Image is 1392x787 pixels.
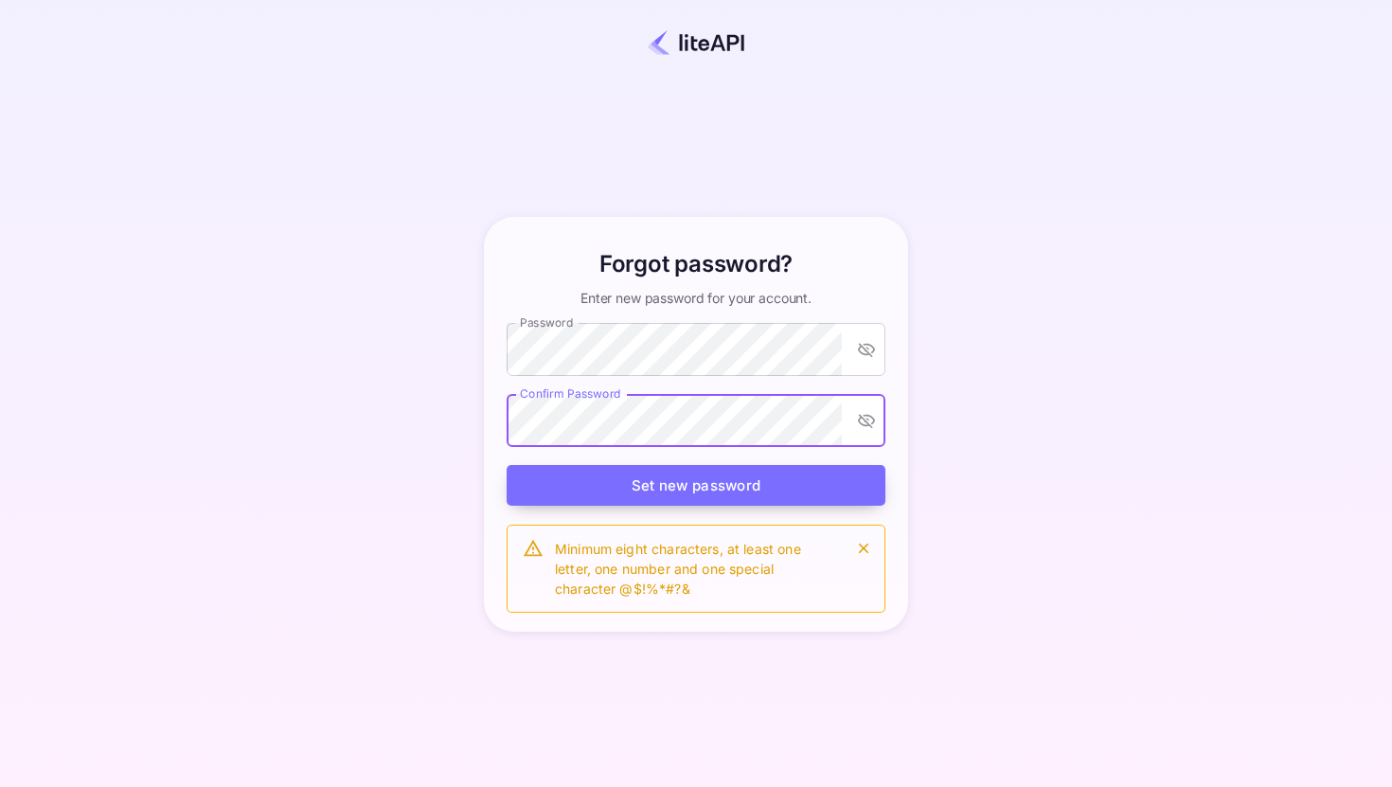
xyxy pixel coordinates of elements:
img: liteapi [646,30,746,55]
label: Confirm Password [520,385,621,402]
p: Enter new password for your account. [580,289,812,308]
button: Set new password [507,465,885,506]
div: Minimum eight characters, at least one letter, one number and one special character @$!%*#?& [555,531,835,606]
button: close [850,535,877,562]
button: toggle password visibility [849,332,883,367]
label: Password [520,314,573,331]
button: toggle password visibility [849,403,883,438]
h6: Forgot password? [599,247,793,281]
